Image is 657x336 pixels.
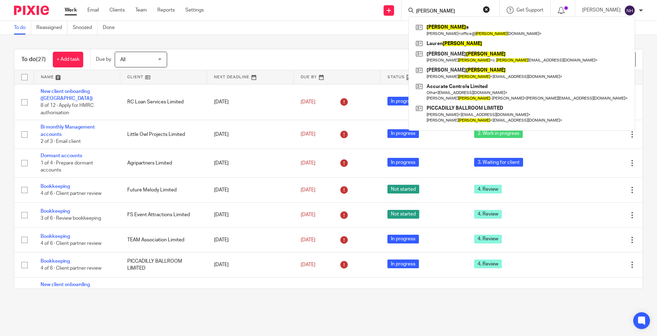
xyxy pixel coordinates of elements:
a: Email [87,7,99,14]
span: 2. Work in progress [474,129,523,138]
span: In progress [387,158,419,167]
td: [DATE] [207,177,294,202]
td: PICCADILLY BALLROOM LIMITED [120,253,207,277]
span: [DATE] [301,188,315,192]
td: [DATE] [207,149,294,177]
td: TEAM Association Limited [120,227,207,252]
span: In progress [387,235,419,243]
p: [PERSON_NAME] [582,7,621,14]
a: To do [14,21,31,35]
a: New client onboarding ([GEOGRAPHIC_DATA]) [41,89,93,101]
td: [DATE] [207,120,294,149]
a: Dormant accounts [41,153,82,158]
td: Tidalwood Limited [120,277,207,313]
td: [DATE] [207,227,294,252]
span: 4 of 6 · Client partner review [41,266,101,271]
td: [DATE] [207,277,294,313]
span: [DATE] [301,132,315,137]
a: Done [103,21,120,35]
a: New client onboarding ([GEOGRAPHIC_DATA]) [41,282,93,294]
a: Bookkeeping [41,259,70,264]
a: Snoozed [73,21,98,35]
td: Little Owl Projects Limited [120,120,207,149]
span: 4. Review [474,235,502,243]
span: All [120,57,126,62]
button: Clear [483,6,490,13]
span: [DATE] [301,238,315,242]
td: FS Event Attractions Limited [120,203,207,227]
a: Bookkeeping [41,209,70,214]
td: RC Loan Services Limited [120,84,207,120]
span: 4. Review [474,210,502,219]
span: In progress [387,260,419,268]
a: Work [65,7,77,14]
a: Bookkeeping [41,234,70,239]
a: Reports [157,7,175,14]
td: [DATE] [207,203,294,227]
a: Clients [109,7,125,14]
span: Not started [387,210,419,219]
p: Due by [96,56,111,63]
a: Reassigned [36,21,67,35]
span: 3. Waiting for client [474,158,523,167]
span: In progress [387,97,419,105]
input: Search [415,8,478,15]
span: [DATE] [301,100,315,104]
span: 4 of 6 · Client partner review [41,191,101,196]
span: 4 of 6 · Client partner review [41,241,101,246]
h1: To do [21,56,46,63]
td: Future Melody Limited [120,177,207,202]
td: [DATE] [207,253,294,277]
span: 2 of 3 · Email client [41,139,81,144]
span: [DATE] [301,262,315,267]
span: (27) [36,57,46,62]
span: [DATE] [301,161,315,166]
img: Pixie [14,6,49,15]
span: 1 of 4 · Prepare dormant accounts [41,161,93,173]
span: 8 of 12 · Apply for HMRC authorisation [41,103,94,115]
img: svg%3E [624,5,635,16]
td: [DATE] [207,84,294,120]
a: + Add task [53,52,83,67]
span: 4. Review [474,185,502,193]
span: In progress [387,129,419,138]
a: Bi monthly Management accounts [41,125,95,137]
span: 4. Review [474,260,502,268]
a: Team [135,7,147,14]
a: Bookkeeping [41,184,70,189]
span: [DATE] [301,212,315,217]
span: 3 of 6 · Review bookkeeping [41,216,101,221]
a: Settings [185,7,204,14]
span: Get Support [516,8,543,13]
td: Agripartners Limited [120,149,207,177]
span: Not started [387,185,419,193]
